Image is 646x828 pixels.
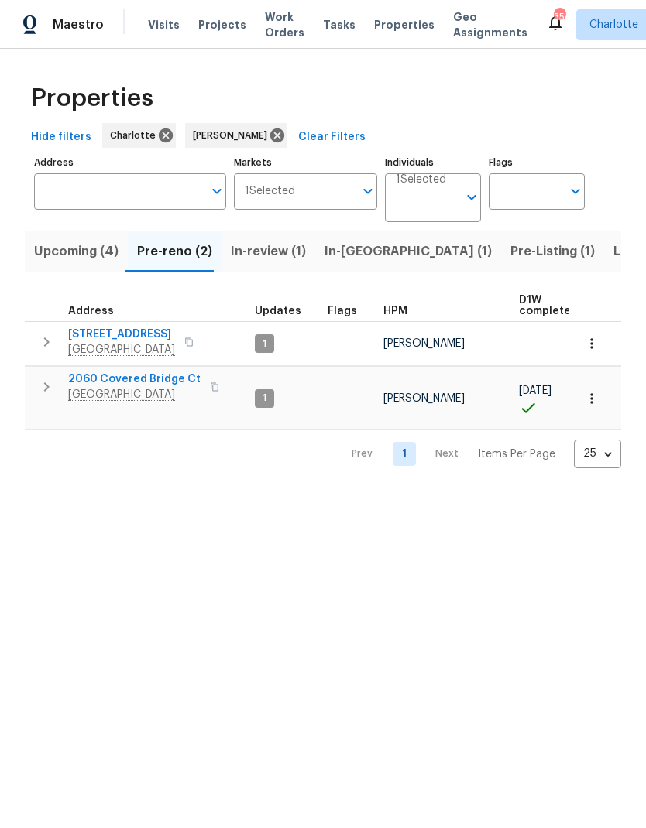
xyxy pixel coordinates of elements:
[393,442,416,466] a: Goto page 1
[206,180,228,202] button: Open
[102,123,176,148] div: Charlotte
[137,241,212,262] span: Pre-reno (2)
[31,128,91,147] span: Hide filters
[110,128,162,143] span: Charlotte
[396,173,446,186] span: 1 Selected
[453,9,527,40] span: Geo Assignments
[53,17,104,33] span: Maestro
[489,158,585,167] label: Flags
[461,186,483,208] button: Open
[337,440,621,468] nav: Pagination Navigation
[256,337,273,351] span: 1
[255,306,301,316] span: Updates
[383,393,465,404] span: [PERSON_NAME]
[328,306,357,316] span: Flags
[185,123,287,148] div: [PERSON_NAME]
[256,392,273,405] span: 1
[323,19,356,30] span: Tasks
[385,158,481,167] label: Individuals
[554,9,565,25] div: 35
[589,17,638,33] span: Charlotte
[25,123,98,152] button: Hide filters
[374,17,435,33] span: Properties
[198,17,246,33] span: Projects
[265,9,304,40] span: Work Orders
[292,123,372,152] button: Clear Filters
[34,241,119,262] span: Upcoming (4)
[193,128,273,143] span: [PERSON_NAME]
[31,91,153,106] span: Properties
[383,306,407,316] span: HPM
[148,17,180,33] span: Visits
[68,306,114,316] span: Address
[245,185,295,198] span: 1 Selected
[231,241,306,262] span: In-review (1)
[383,338,465,349] span: [PERSON_NAME]
[519,295,571,316] span: D1W complete
[325,241,492,262] span: In-[GEOGRAPHIC_DATA] (1)
[234,158,378,167] label: Markets
[565,180,586,202] button: Open
[510,241,595,262] span: Pre-Listing (1)
[298,128,366,147] span: Clear Filters
[357,180,379,202] button: Open
[519,385,552,396] span: [DATE]
[478,447,555,462] p: Items Per Page
[34,158,226,167] label: Address
[574,433,621,474] div: 25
